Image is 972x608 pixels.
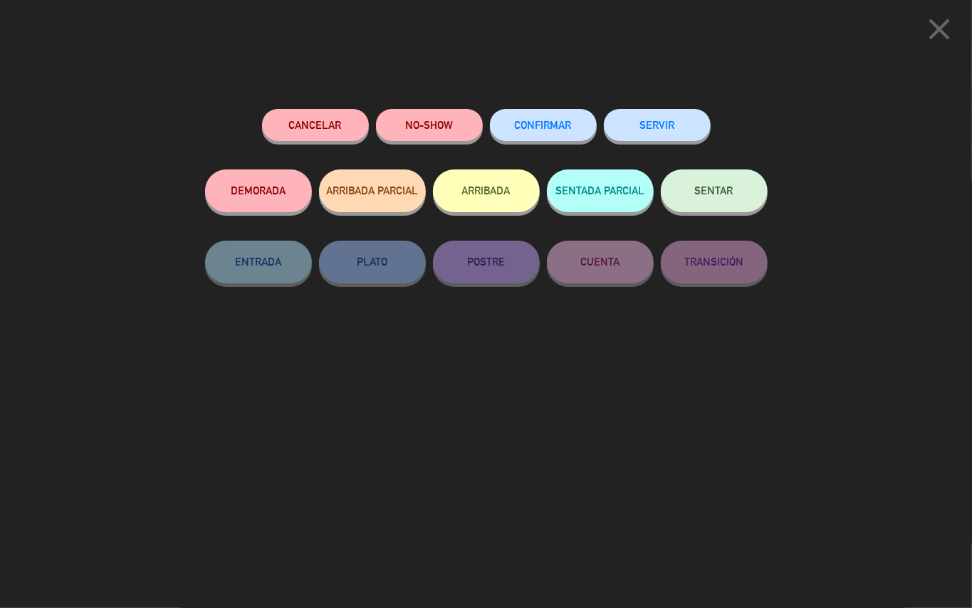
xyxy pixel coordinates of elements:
[661,169,768,212] button: SENTAR
[921,11,957,47] i: close
[547,241,654,283] button: CUENTA
[376,109,483,141] button: NO-SHOW
[205,241,312,283] button: ENTRADA
[695,184,733,196] span: SENTAR
[917,11,961,53] button: close
[433,241,540,283] button: POSTRE
[515,119,572,131] span: CONFIRMAR
[490,109,597,141] button: CONFIRMAR
[319,241,426,283] button: PLATO
[547,169,654,212] button: SENTADA PARCIAL
[262,109,369,141] button: Cancelar
[661,241,768,283] button: TRANSICIÓN
[326,184,418,196] span: ARRIBADA PARCIAL
[604,109,711,141] button: SERVIR
[319,169,426,212] button: ARRIBADA PARCIAL
[205,169,312,212] button: DEMORADA
[433,169,540,212] button: ARRIBADA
